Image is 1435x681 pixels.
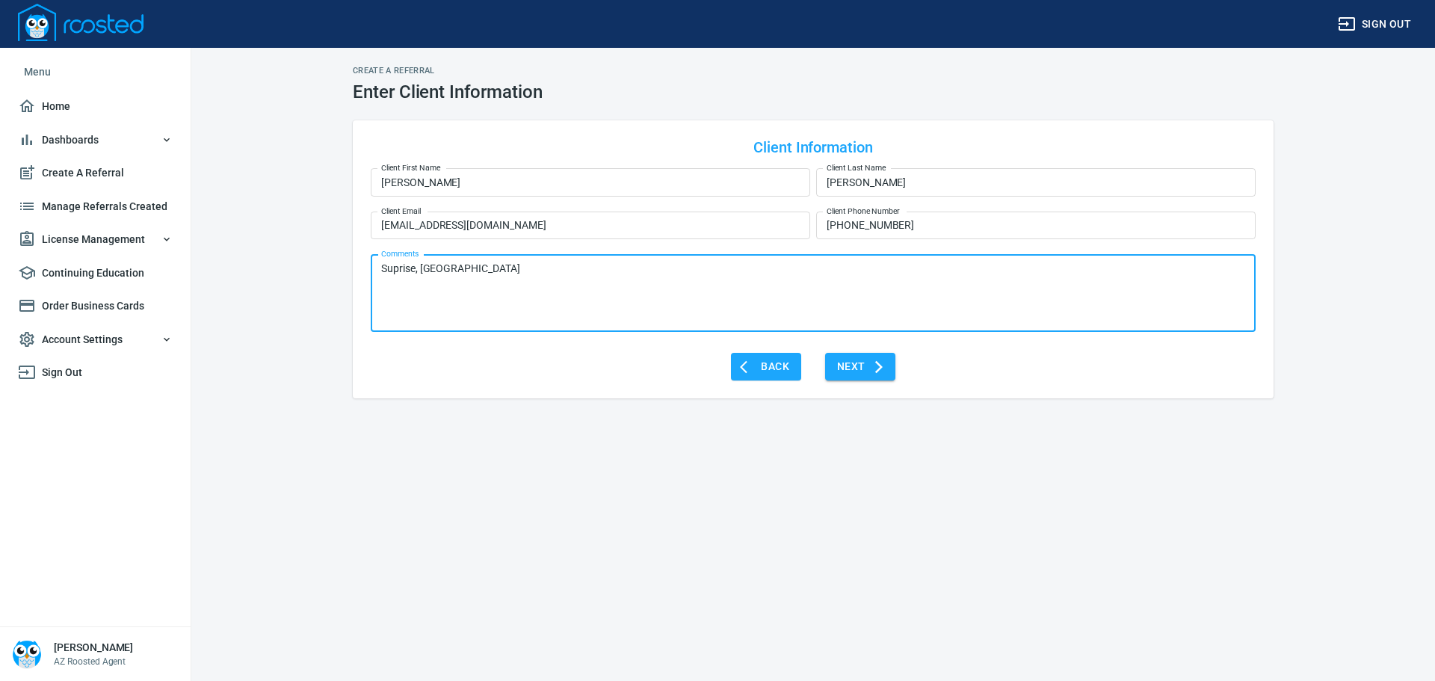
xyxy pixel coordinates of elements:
[18,230,173,249] span: License Management
[54,655,133,668] p: AZ Roosted Agent
[12,639,42,669] img: Person
[18,164,173,182] span: Create A Referral
[743,357,789,376] span: Back
[18,4,143,41] img: Logo
[825,353,895,380] button: Next
[18,297,173,315] span: Order Business Cards
[12,190,179,224] a: Manage Referrals Created
[12,223,179,256] button: License Management
[12,323,179,357] button: Account Settings
[12,256,179,290] a: Continuing Education
[18,97,173,116] span: Home
[54,640,133,655] h6: [PERSON_NAME]
[371,138,1256,156] h4: Client Information
[18,363,173,382] span: Sign Out
[18,131,173,150] span: Dashboards
[12,289,179,323] a: Order Business Cards
[12,156,179,190] a: Create A Referral
[353,66,1274,76] h2: Create A Referral
[1332,10,1417,38] button: Sign out
[18,330,173,349] span: Account Settings
[12,54,179,90] li: Menu
[12,123,179,157] button: Dashboards
[353,81,1274,102] h1: Enter Client Information
[837,357,883,376] span: Next
[1338,15,1411,34] span: Sign out
[731,353,801,380] button: Back
[381,262,1245,324] textarea: Suprise, [GEOGRAPHIC_DATA]
[12,90,179,123] a: Home
[18,197,173,216] span: Manage Referrals Created
[1371,614,1424,670] iframe: Chat
[12,356,179,389] a: Sign Out
[18,264,173,283] span: Continuing Education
